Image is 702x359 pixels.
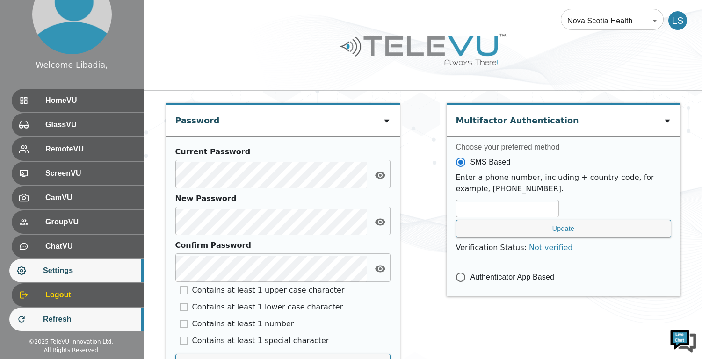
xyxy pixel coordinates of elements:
span: Authenticator App Based [470,272,555,283]
div: Logout [12,283,144,307]
span: ChatVU [45,241,136,252]
div: Minimize live chat window [153,5,176,27]
div: HomeVU [12,89,144,112]
div: Settings [9,259,144,282]
p: Contains at least 1 lower case character [192,302,343,313]
img: Chat Widget [669,326,697,354]
div: GlassVU [12,113,144,136]
div: LS [668,11,687,30]
button: Update [456,220,671,238]
p: Contains at least 1 special character [192,335,329,346]
span: We're online! [54,118,129,212]
textarea: Type your message and hit 'Enter' [5,255,178,288]
div: Current Password [175,146,386,158]
span: Logout [45,289,136,301]
span: Refresh [43,314,136,325]
div: Confirm Password [175,240,386,251]
p: Verification Status : [456,242,671,253]
div: Chat with us now [49,49,157,61]
div: GroupVU [12,210,144,234]
span: GlassVU [45,119,136,130]
div: New Password [175,193,386,204]
button: toggle password visibility [371,259,390,278]
div: ChatVU [12,235,144,258]
p: Contains at least 1 upper case character [192,285,345,296]
div: Welcome Libadia, [36,59,108,71]
span: HomeVU [45,95,136,106]
p: Contains at least 1 number [192,318,294,330]
p: Enter a phone number, including + country code, for example, [PHONE_NUMBER]. [456,172,671,194]
div: RemoteVU [12,137,144,161]
div: Nova Scotia Health [561,7,664,34]
span: RemoteVU [45,144,136,155]
div: Password [175,105,220,131]
span: Settings [43,265,136,276]
span: GroupVU [45,216,136,228]
div: Multifactor Authentication [456,105,579,131]
label: Choose your preferred method [456,142,671,152]
div: CamVU [12,186,144,209]
button: toggle password visibility [371,166,390,185]
span: SMS Based [470,157,511,168]
img: Logo [339,30,507,69]
div: Refresh [9,308,144,331]
span: CamVU [45,192,136,203]
img: d_736959983_company_1615157101543_736959983 [16,43,39,67]
span: Not verified [529,243,573,252]
span: ScreenVU [45,168,136,179]
div: ScreenVU [12,162,144,185]
button: toggle password visibility [371,213,390,231]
